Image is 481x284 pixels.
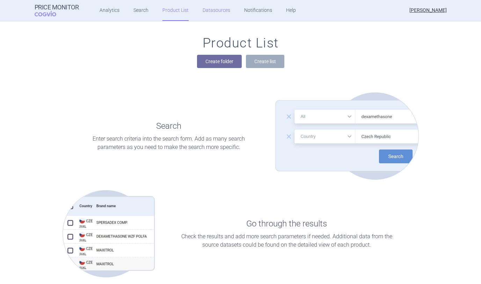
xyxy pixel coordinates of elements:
h1: Product List [203,35,279,51]
span: COGVIO [35,11,66,16]
h1: Search [156,121,181,131]
h1: Go through the results [246,219,327,229]
p: Check the results and add more search parameters if needed. Additional data from the source datas... [176,232,398,249]
a: Price MonitorCOGVIO [35,4,79,17]
button: Create folder [197,55,242,68]
p: Enter search criteria into the search form. Add as many search parameters as you need to make the... [83,135,254,151]
button: Create list [246,55,284,68]
strong: Price Monitor [35,4,79,11]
